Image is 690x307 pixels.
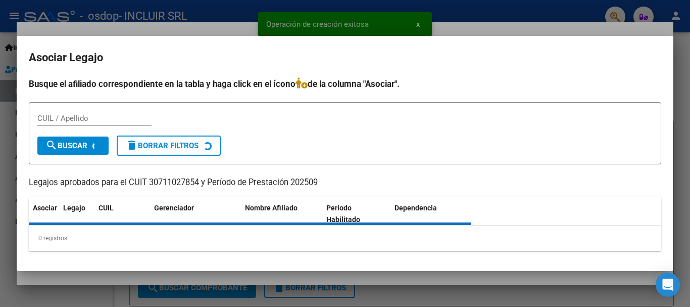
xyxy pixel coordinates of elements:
datatable-header-cell: Periodo Habilitado [322,197,390,231]
span: Nombre Afiliado [245,204,298,212]
div: 0 registros [29,226,661,251]
mat-icon: delete [126,139,138,151]
datatable-header-cell: Legajo [59,197,94,231]
button: Buscar [37,137,109,155]
h2: Asociar Legajo [29,48,661,67]
mat-icon: search [45,139,58,151]
span: Buscar [45,141,87,150]
span: CUIL [98,204,114,212]
p: Legajos aprobados para el CUIT 30711027854 y Período de Prestación 202509 [29,177,661,189]
datatable-header-cell: CUIL [94,197,150,231]
span: Dependencia [395,204,437,212]
span: Periodo Habilitado [326,204,360,224]
span: Borrar Filtros [126,141,199,150]
div: Open Intercom Messenger [656,273,680,297]
span: Gerenciador [154,204,194,212]
datatable-header-cell: Asociar [29,197,59,231]
datatable-header-cell: Gerenciador [150,197,241,231]
span: Asociar [33,204,57,212]
h4: Busque el afiliado correspondiente en la tabla y haga click en el ícono de la columna "Asociar". [29,77,661,91]
button: Borrar Filtros [117,136,221,156]
datatable-header-cell: Nombre Afiliado [241,197,322,231]
datatable-header-cell: Dependencia [390,197,472,231]
span: Legajo [63,204,85,212]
